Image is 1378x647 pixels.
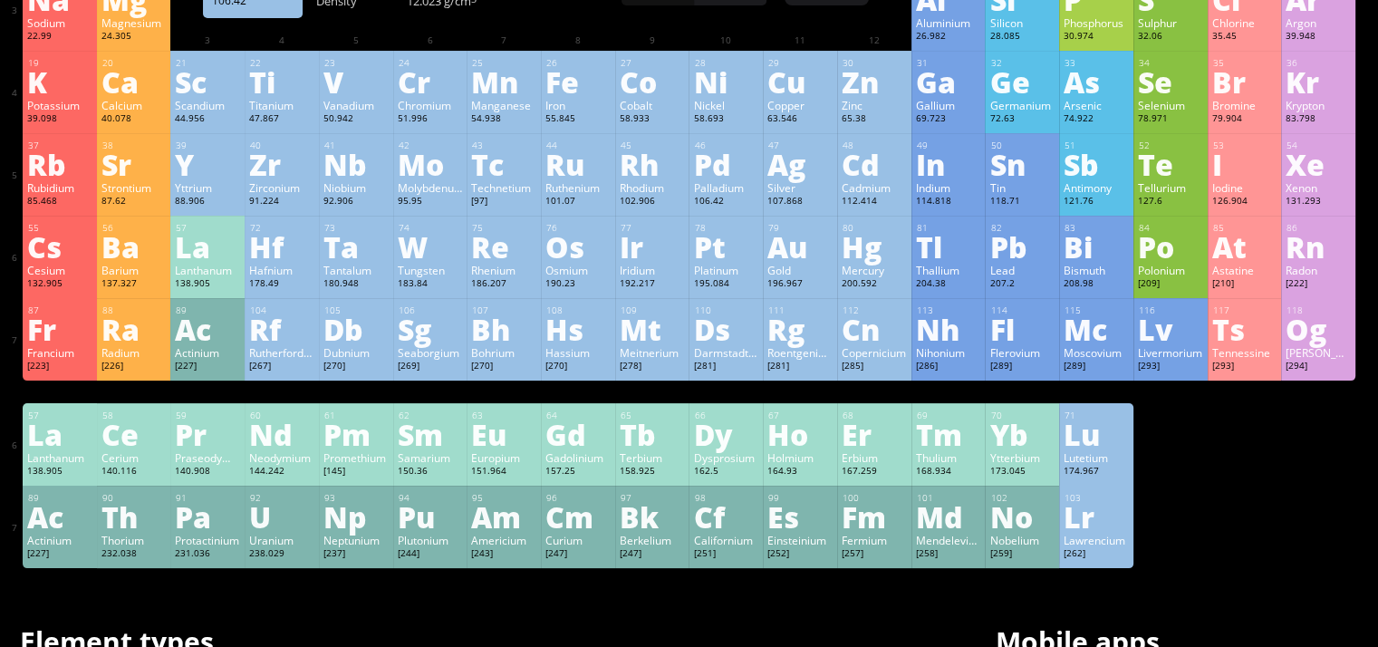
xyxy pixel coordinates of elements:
[767,345,833,360] div: Roentgenium
[249,277,314,292] div: 178.49
[175,314,240,343] div: Ac
[842,232,907,261] div: Hg
[693,232,758,261] div: Pt
[545,314,611,343] div: Hs
[323,195,389,209] div: 92.906
[768,222,833,234] div: 79
[101,112,167,127] div: 40.078
[1064,195,1129,209] div: 121.76
[323,180,389,195] div: Niobium
[323,67,389,96] div: V
[620,150,685,179] div: Rh
[471,277,536,292] div: 186.207
[916,195,981,209] div: 114.818
[1138,232,1203,261] div: Po
[989,180,1055,195] div: Tin
[27,30,92,44] div: 22.99
[101,277,167,292] div: 137.327
[1065,140,1129,151] div: 51
[398,98,463,112] div: Chromium
[1064,345,1129,360] div: Moscovium
[27,277,92,292] div: 132.905
[693,277,758,292] div: 195.084
[102,140,167,151] div: 38
[1064,263,1129,277] div: Bismuth
[767,360,833,374] div: [281]
[27,195,92,209] div: 85.468
[620,112,685,127] div: 58.933
[768,140,833,151] div: 47
[1138,98,1203,112] div: Selenium
[545,232,611,261] div: Os
[693,98,758,112] div: Nickel
[916,150,981,179] div: In
[1213,140,1277,151] div: 53
[471,345,536,360] div: Bohrium
[916,30,981,44] div: 26.982
[1286,263,1351,277] div: Radon
[1138,180,1203,195] div: Tellurium
[842,195,907,209] div: 112.414
[1286,140,1351,151] div: 54
[1212,195,1277,209] div: 126.904
[1065,57,1129,69] div: 33
[620,360,685,374] div: [278]
[1212,67,1277,96] div: Br
[1064,112,1129,127] div: 74.922
[28,140,92,151] div: 37
[1212,345,1277,360] div: Tennessine
[324,222,389,234] div: 73
[1286,314,1351,343] div: Og
[990,57,1055,69] div: 32
[1212,30,1277,44] div: 35.45
[398,150,463,179] div: Mo
[249,195,314,209] div: 91.224
[916,15,981,30] div: Aluminium
[1139,140,1203,151] div: 52
[471,263,536,277] div: Rhenium
[175,67,240,96] div: Sc
[621,57,685,69] div: 27
[101,360,167,374] div: [226]
[249,67,314,96] div: Ti
[1138,15,1203,30] div: Sulphur
[545,150,611,179] div: Ru
[398,180,463,195] div: Molybdenum
[472,222,536,234] div: 75
[1286,195,1351,209] div: 131.293
[28,57,92,69] div: 19
[545,360,611,374] div: [270]
[768,57,833,69] div: 29
[989,277,1055,292] div: 207.2
[27,150,92,179] div: Rb
[398,314,463,343] div: Sg
[620,98,685,112] div: Cobalt
[1064,30,1129,44] div: 30.974
[471,112,536,127] div: 54.938
[1212,150,1277,179] div: I
[768,304,833,316] div: 111
[249,150,314,179] div: Zr
[694,57,758,69] div: 28
[1212,314,1277,343] div: Ts
[843,304,907,316] div: 112
[323,150,389,179] div: Nb
[249,345,314,360] div: Rutherfordium
[249,263,314,277] div: Hafnium
[620,314,685,343] div: Mt
[176,140,240,151] div: 39
[175,112,240,127] div: 44.956
[27,314,92,343] div: Fr
[249,98,314,112] div: Titanium
[1065,304,1129,316] div: 115
[989,314,1055,343] div: Fl
[620,277,685,292] div: 192.217
[1212,112,1277,127] div: 79.904
[620,263,685,277] div: Iridium
[27,232,92,261] div: Cs
[990,304,1055,316] div: 114
[398,360,463,374] div: [269]
[101,67,167,96] div: Ca
[916,277,981,292] div: 204.38
[175,150,240,179] div: Y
